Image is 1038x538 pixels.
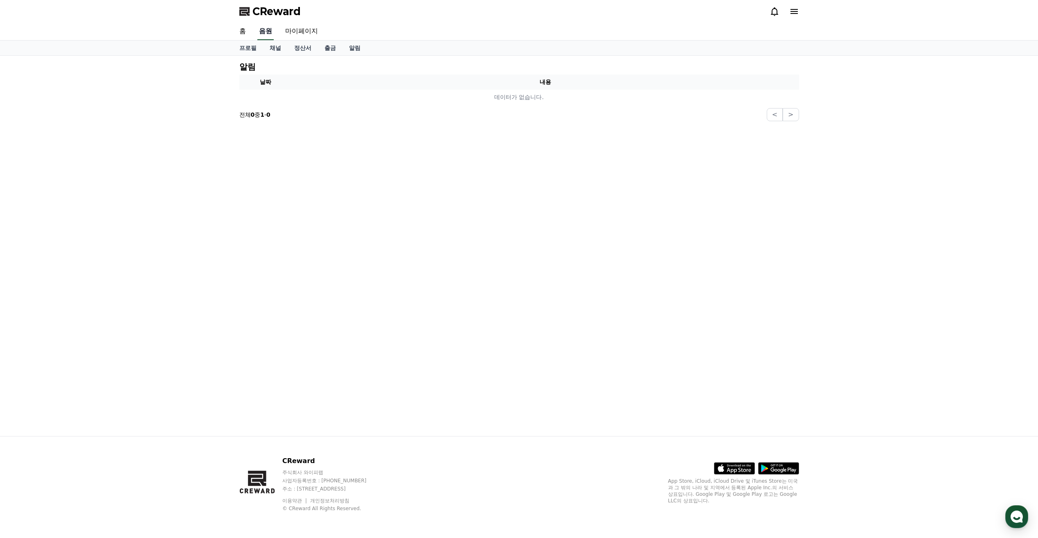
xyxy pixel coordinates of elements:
p: 주식회사 와이피랩 [282,469,382,476]
a: 이용약관 [282,498,308,504]
button: < [767,108,783,121]
p: 전체 중 - [239,111,270,119]
a: 홈 [2,260,54,280]
button: > [783,108,799,121]
p: 주소 : [STREET_ADDRESS] [282,486,382,492]
strong: 0 [266,111,270,118]
a: 채널 [263,41,288,55]
span: CReward [252,5,301,18]
a: 대화 [54,260,106,280]
th: 내용 [292,75,799,90]
p: 사업자등록번호 : [PHONE_NUMBER] [282,477,382,484]
a: 알림 [342,41,367,55]
span: 설정 [126,272,136,278]
a: 음원 [257,23,274,40]
a: 개인정보처리방침 [310,498,349,504]
p: 데이터가 없습니다. [243,93,796,102]
a: 설정 [106,260,157,280]
strong: 1 [260,111,264,118]
span: 홈 [26,272,31,278]
p: App Store, iCloud, iCloud Drive 및 iTunes Store는 미국과 그 밖의 나라 및 지역에서 등록된 Apple Inc.의 서비스 상표입니다. Goo... [668,478,799,504]
p: © CReward All Rights Reserved. [282,505,382,512]
h4: 알림 [239,62,256,71]
span: 대화 [75,272,85,279]
a: 출금 [318,41,342,55]
a: 홈 [233,23,252,40]
a: 정산서 [288,41,318,55]
strong: 0 [251,111,255,118]
a: 프로필 [233,41,263,55]
a: 마이페이지 [279,23,324,40]
th: 날짜 [239,75,292,90]
a: CReward [239,5,301,18]
p: CReward [282,456,382,466]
